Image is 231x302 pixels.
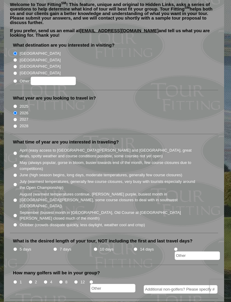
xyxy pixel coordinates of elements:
[20,148,196,159] label: April (easy access to [GEOGRAPHIC_DATA][PERSON_NAME] and [GEOGRAPHIC_DATA], great deals, spotty w...
[61,2,66,5] sup: SM
[50,279,52,285] label: 4
[13,238,192,244] label: What is the desired length of your tour, NOT including the first and last travel days?
[81,279,85,285] label: 12
[20,210,196,222] label: September (busiest month in [GEOGRAPHIC_DATA], Old Course at [GEOGRAPHIC_DATA][PERSON_NAME] close...
[35,279,37,285] label: 2
[20,104,28,110] label: 2025
[144,285,217,294] input: Additional non-golfers? Please specify #
[31,77,76,85] input: Other:
[20,110,28,116] label: 2026
[100,247,114,253] label: 10 days
[20,172,182,178] label: June (high season begins, long days, moderate temperatures, generally few course closures)
[13,139,119,145] label: What time of year are you interested in traveling?
[10,2,218,25] p: Welcome to Tour Fitting ! This feature, unique and original to Hidden Links, asks a series of que...
[65,279,67,285] label: 8
[20,179,196,191] label: July (warmest temperatures, generally few course closures, very busy with tourists especially aro...
[13,42,115,48] label: What destination are you interested in visiting?
[20,51,60,57] label: [GEOGRAPHIC_DATA]
[10,29,218,42] p: If you prefer, send us an email at and tell us what you are looking for. Thank you!
[20,123,28,129] label: 2028
[20,160,196,172] label: May (always popular, gorse in bloom, busier towards end of the month, few course closures due to ...
[20,192,196,209] label: August (warmest temperatures continue, [PERSON_NAME] purple, busiest month in [GEOGRAPHIC_DATA][P...
[13,270,100,276] label: How many golfers will be in your group?
[80,28,159,33] a: [EMAIL_ADDRESS][DOMAIN_NAME]
[60,247,72,253] label: 7 days
[20,279,22,285] label: 1
[90,284,135,293] input: Other
[13,95,96,101] label: What year are you looking to travel in?
[20,77,75,85] label: Other:
[140,247,154,253] label: 14 days
[20,117,28,123] label: 2027
[20,64,60,70] label: [GEOGRAPHIC_DATA]
[20,70,60,76] label: [GEOGRAPHIC_DATA]
[20,57,60,63] label: [GEOGRAPHIC_DATA]
[185,6,190,10] sup: SM
[20,247,31,253] label: 5 days
[175,252,220,260] input: Other
[20,222,145,228] label: October (crowds dissipate quickly, less daylight, weather cool and crisp)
